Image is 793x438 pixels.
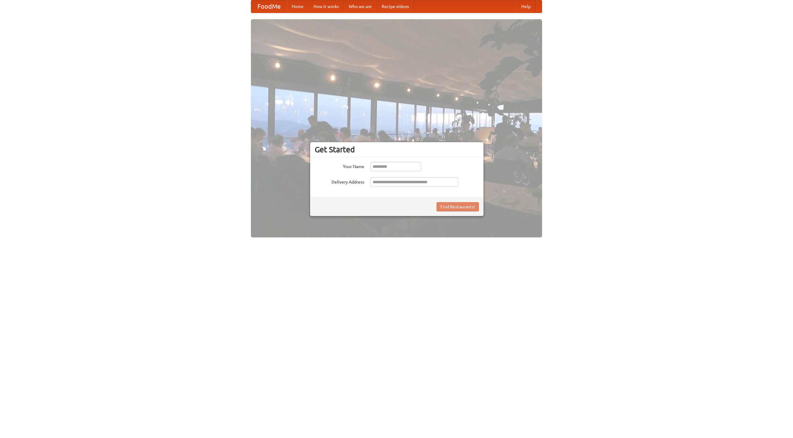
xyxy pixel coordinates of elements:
a: Recipe videos [377,0,414,13]
a: How it works [309,0,344,13]
label: Your Name [315,162,364,170]
a: Who we are [344,0,377,13]
button: Find Restaurants! [436,202,479,211]
label: Delivery Address [315,177,364,185]
h3: Get Started [315,145,479,154]
a: FoodMe [251,0,287,13]
a: Help [516,0,536,13]
a: Home [287,0,309,13]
